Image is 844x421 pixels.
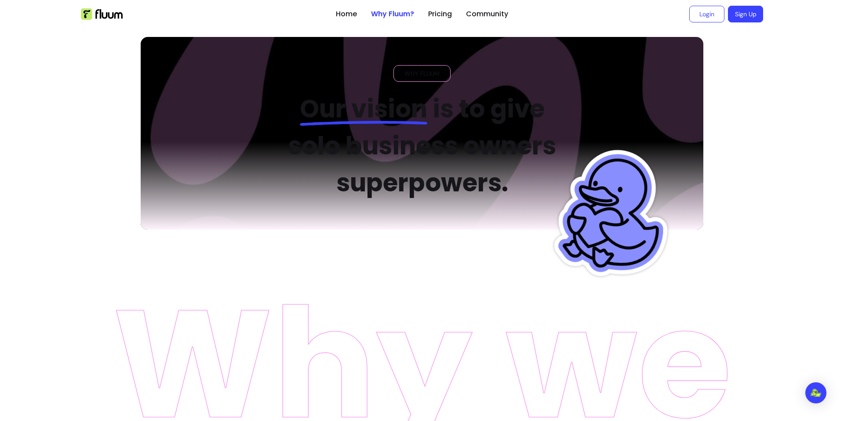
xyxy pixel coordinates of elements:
[401,69,443,78] span: WHY FLUUM
[81,8,123,20] img: Fluum Logo
[728,6,763,22] a: Sign Up
[466,9,508,19] a: Community
[300,92,427,126] span: Our vision
[428,9,452,19] a: Pricing
[805,382,826,403] div: Open Intercom Messenger
[273,91,571,201] h2: is to give solo business owners superpowers.
[546,128,685,301] img: Fluum Duck sticker
[336,9,357,19] a: Home
[371,9,414,19] a: Why Fluum?
[689,6,724,22] a: Login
